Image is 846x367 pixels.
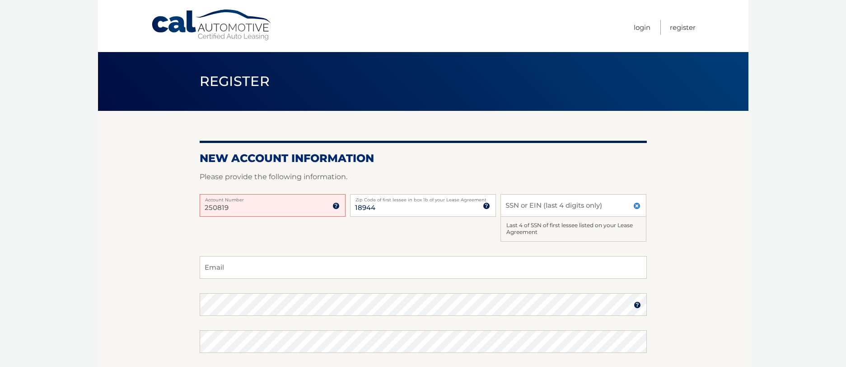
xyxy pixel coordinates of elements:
[634,301,641,309] img: tooltip.svg
[500,194,646,217] input: SSN or EIN (last 4 digits only)
[151,9,273,41] a: Cal Automotive
[634,20,650,35] a: Login
[332,202,340,210] img: tooltip.svg
[500,217,646,242] div: Last 4 of SSN of first lessee listed on your Lease Agreement
[200,194,346,217] input: Account Number
[350,194,496,201] label: Zip Code of first lessee in box 1b of your Lease Agreement
[633,202,640,210] img: close.svg
[483,202,490,210] img: tooltip.svg
[200,256,647,279] input: Email
[670,20,696,35] a: Register
[200,171,647,183] p: Please provide the following information.
[200,194,346,201] label: Account Number
[200,152,647,165] h2: New Account Information
[200,73,270,90] span: Register
[350,194,496,217] input: Zip Code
